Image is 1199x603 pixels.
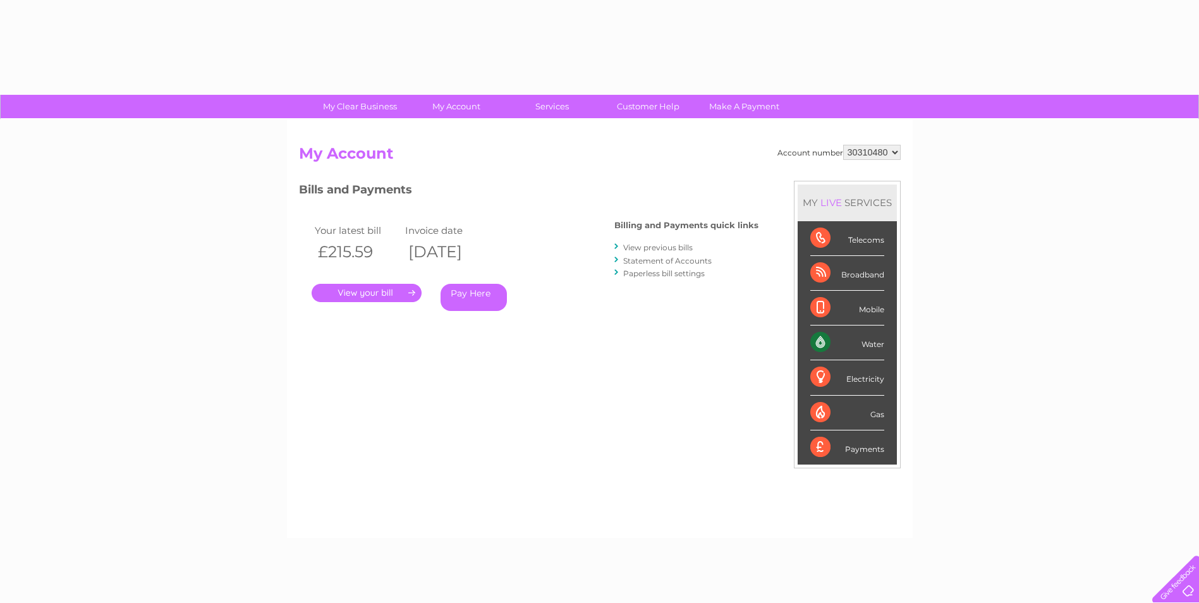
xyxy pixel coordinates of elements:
[596,95,700,118] a: Customer Help
[818,197,844,209] div: LIVE
[810,256,884,291] div: Broadband
[798,185,897,221] div: MY SERVICES
[308,95,412,118] a: My Clear Business
[500,95,604,118] a: Services
[810,396,884,430] div: Gas
[299,181,758,203] h3: Bills and Payments
[623,256,712,265] a: Statement of Accounts
[810,221,884,256] div: Telecoms
[810,291,884,326] div: Mobile
[312,222,403,239] td: Your latest bill
[614,221,758,230] h4: Billing and Payments quick links
[810,430,884,465] div: Payments
[402,222,493,239] td: Invoice date
[777,145,901,160] div: Account number
[810,360,884,395] div: Electricity
[299,145,901,169] h2: My Account
[312,239,403,265] th: £215.59
[402,239,493,265] th: [DATE]
[692,95,796,118] a: Make A Payment
[623,243,693,252] a: View previous bills
[441,284,507,311] a: Pay Here
[810,326,884,360] div: Water
[312,284,422,302] a: .
[623,269,705,278] a: Paperless bill settings
[404,95,508,118] a: My Account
